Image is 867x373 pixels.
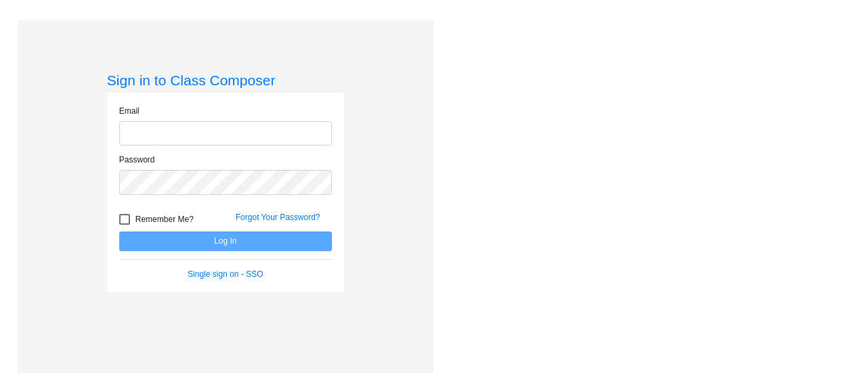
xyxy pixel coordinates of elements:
button: Log In [119,232,332,251]
h3: Sign in to Class Composer [107,72,344,89]
a: Single sign on - SSO [188,269,263,279]
a: Forgot Your Password? [236,213,320,222]
label: Email [119,105,140,117]
label: Password [119,154,155,166]
span: Remember Me? [135,211,194,227]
